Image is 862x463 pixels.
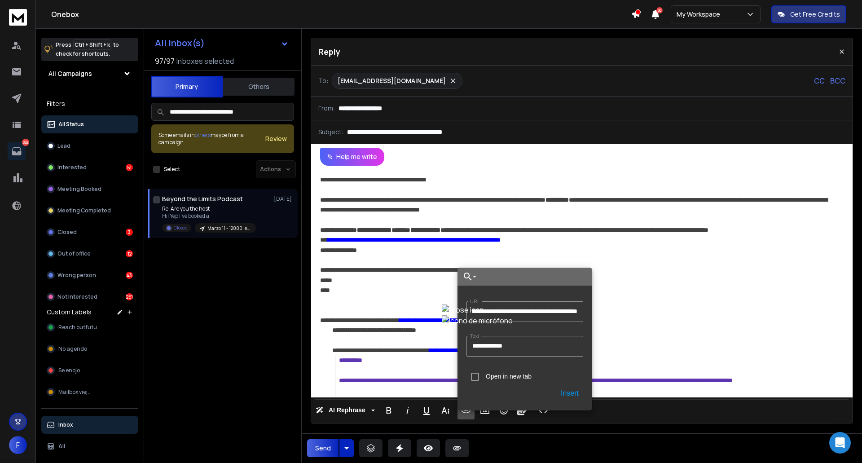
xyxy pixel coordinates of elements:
[48,69,92,78] h1: All Campaigns
[41,97,138,110] h3: Filters
[41,202,138,220] button: Meeting Completed
[265,134,287,143] button: Review
[437,401,454,419] button: More Text
[57,207,111,214] p: Meeting Completed
[41,266,138,284] button: Wrong person43
[41,65,138,83] button: All Campaigns
[176,56,234,66] h3: Inboxes selected
[57,229,77,236] p: Closed
[41,437,138,455] button: All
[73,40,111,50] span: Ctrl + Shift + k
[318,76,328,85] p: To:
[476,401,493,419] button: Insert Image (Ctrl+P)
[57,272,96,279] p: Wrong person
[307,439,339,457] button: Send
[656,7,663,13] span: 50
[126,229,133,236] div: 3
[320,148,384,166] button: Help me write
[556,385,583,401] button: Insert
[41,223,138,241] button: Closed3
[486,373,532,380] label: Open in new tab
[399,401,416,419] button: Italic (Ctrl+I)
[41,416,138,434] button: Inbox
[274,195,294,203] p: [DATE]
[58,367,80,374] span: Se enojo
[442,304,513,315] img: Close icon
[41,159,138,176] button: Interested51
[327,406,367,414] span: AI Rephrase
[41,115,138,133] button: All Status
[318,128,343,137] p: Subject:
[126,164,133,171] div: 51
[57,293,97,300] p: Not Interested
[162,194,243,203] h1: Beyond the Limits Podcast
[468,333,481,339] label: Text
[9,436,27,454] button: F
[9,9,27,26] img: logo
[790,10,840,19] p: Get Free Credits
[418,401,435,419] button: Underline (Ctrl+U)
[148,34,296,52] button: All Inbox(s)
[151,76,223,97] button: Primary
[47,308,92,317] h3: Custom Labels
[126,272,133,279] div: 43
[56,40,119,58] p: Press to check for shortcuts.
[468,299,482,304] label: URL
[22,139,29,146] p: 362
[41,137,138,155] button: Lead
[57,142,70,150] p: Lead
[41,180,138,198] button: Meeting Booked
[155,39,205,48] h1: All Inbox(s)
[223,77,295,97] button: Others
[771,5,846,23] button: Get Free Credits
[41,383,138,401] button: Mailbox viejos
[814,75,825,86] p: CC
[57,164,87,171] p: Interested
[207,225,251,232] p: Marzo 11 - 12000 leads G Personal
[318,45,340,58] p: Reply
[41,340,138,358] button: No agendo
[126,250,133,257] div: 12
[58,345,87,353] span: No agendo
[8,142,26,160] a: 362
[51,9,631,20] h1: Onebox
[58,121,84,128] p: All Status
[158,132,265,146] div: Some emails in maybe from a campaign
[195,131,211,139] span: others
[442,315,513,326] img: Icono de micrófono
[830,75,845,86] p: BCC
[162,205,256,212] p: Re: Are you the host
[57,250,91,257] p: Out of office
[58,443,65,450] p: All
[314,401,377,419] button: AI Rephrase
[174,225,188,231] p: Closed
[457,268,478,286] button: Choose Link
[57,185,101,193] p: Meeting Booked
[677,10,724,19] p: My Workspace
[58,388,93,396] span: Mailbox viejos
[41,318,138,336] button: Reach outfuture
[535,401,552,419] button: Code View
[380,401,397,419] button: Bold (Ctrl+B)
[514,401,531,419] button: Signature
[495,401,512,419] button: Emoticons
[318,104,335,113] p: From:
[41,362,138,379] button: Se enojo
[155,56,175,66] span: 97 / 97
[58,421,73,428] p: Inbox
[58,324,102,331] span: Reach outfuture
[829,432,851,454] div: Open Intercom Messenger
[338,76,446,85] p: [EMAIL_ADDRESS][DOMAIN_NAME]
[126,293,133,300] div: 251
[162,212,256,220] p: Hi! Yep I've booked a
[41,245,138,263] button: Out of office12
[164,166,180,173] label: Select
[41,288,138,306] button: Not Interested251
